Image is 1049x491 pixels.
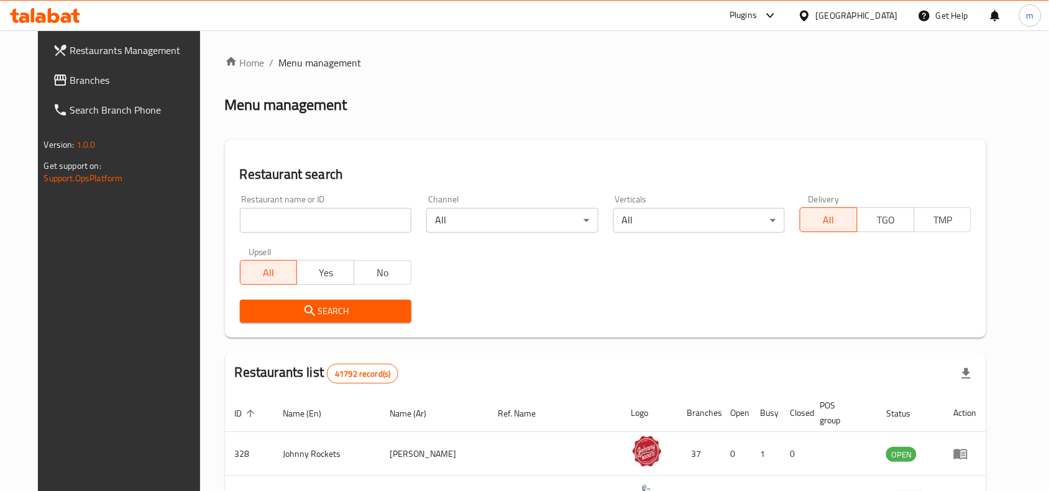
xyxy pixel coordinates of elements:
[390,406,442,421] span: Name (Ar)
[781,394,810,432] th: Closed
[677,432,721,476] td: 37
[886,447,917,462] div: OPEN
[76,137,96,153] span: 1.0.0
[327,364,398,384] div: Total records count
[857,207,915,232] button: TGO
[721,432,751,476] td: 0
[302,264,349,282] span: Yes
[44,158,101,174] span: Get support on:
[270,55,274,70] li: /
[240,260,298,285] button: All
[677,394,721,432] th: Branches
[44,170,123,186] a: Support.OpsPlatform
[805,211,853,229] span: All
[721,394,751,432] th: Open
[751,394,781,432] th: Busy
[70,43,203,58] span: Restaurants Management
[920,211,967,229] span: TMP
[328,368,398,380] span: 41792 record(s)
[240,300,411,323] button: Search
[44,137,75,153] span: Version:
[245,264,293,282] span: All
[730,8,757,23] div: Plugins
[225,55,265,70] a: Home
[249,248,272,256] label: Upsell
[800,207,858,232] button: All
[886,448,917,462] span: OPEN
[820,398,862,428] span: POS group
[621,394,677,432] th: Logo
[250,304,401,319] span: Search
[951,359,981,389] div: Export file
[296,260,354,285] button: Yes
[359,264,406,282] span: No
[240,165,972,184] h2: Restaurant search
[43,35,213,65] a: Restaurants Management
[631,436,662,467] img: Johnny Rockets
[809,195,840,204] label: Delivery
[380,432,488,476] td: [PERSON_NAME]
[235,363,399,384] h2: Restaurants list
[279,55,362,70] span: Menu management
[225,95,347,115] h2: Menu management
[225,432,273,476] td: 328
[863,211,910,229] span: TGO
[886,406,927,421] span: Status
[498,406,552,421] span: Ref. Name
[781,432,810,476] td: 0
[240,208,411,233] input: Search for restaurant name or ID..
[283,406,338,421] span: Name (En)
[273,432,380,476] td: Johnny Rockets
[816,9,898,22] div: [GEOGRAPHIC_DATA]
[43,95,213,125] a: Search Branch Phone
[953,446,976,461] div: Menu
[613,208,785,233] div: All
[225,55,987,70] nav: breadcrumb
[235,406,259,421] span: ID
[354,260,411,285] button: No
[70,73,203,88] span: Branches
[914,207,972,232] button: TMP
[1027,9,1034,22] span: m
[751,432,781,476] td: 1
[70,102,203,117] span: Search Branch Phone
[43,65,213,95] a: Branches
[426,208,598,233] div: All
[943,394,986,432] th: Action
